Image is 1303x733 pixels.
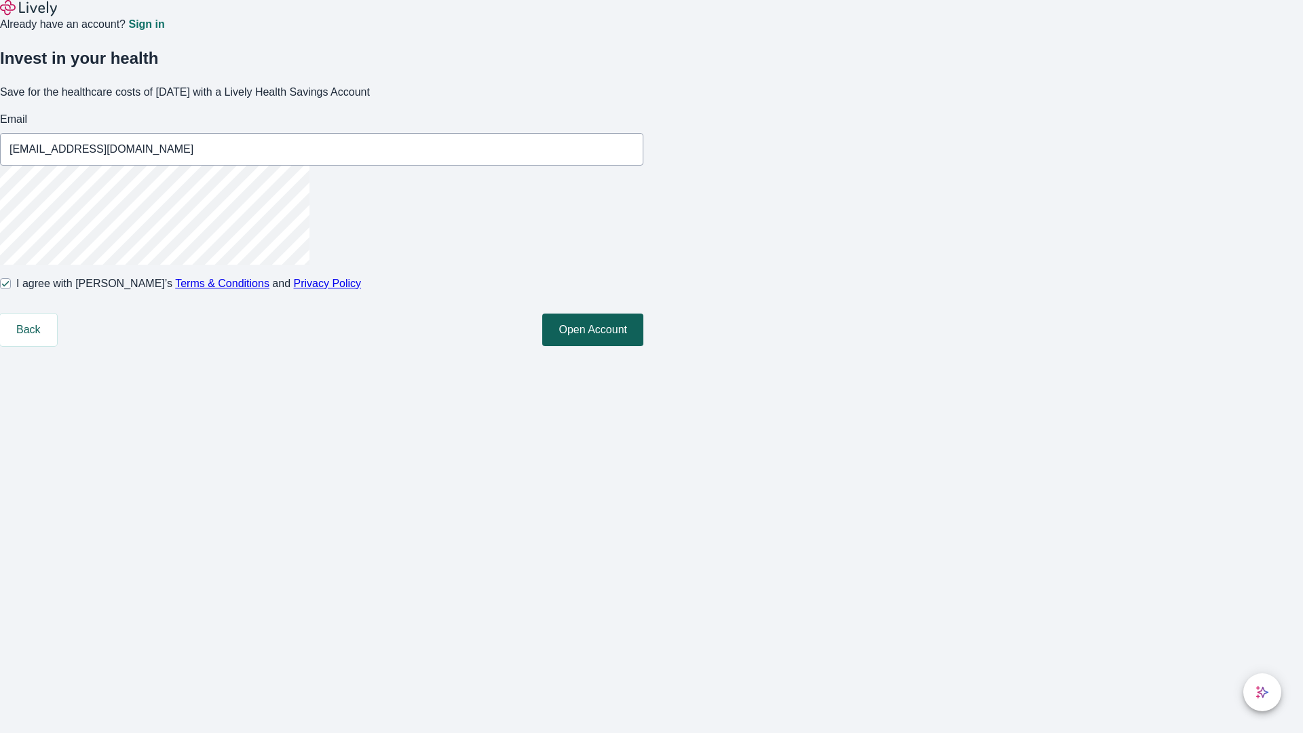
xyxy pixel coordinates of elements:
button: chat [1243,673,1281,711]
a: Sign in [128,19,164,30]
span: I agree with [PERSON_NAME]’s and [16,276,361,292]
button: Open Account [542,314,643,346]
svg: Lively AI Assistant [1255,685,1269,699]
a: Privacy Policy [294,278,362,289]
a: Terms & Conditions [175,278,269,289]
